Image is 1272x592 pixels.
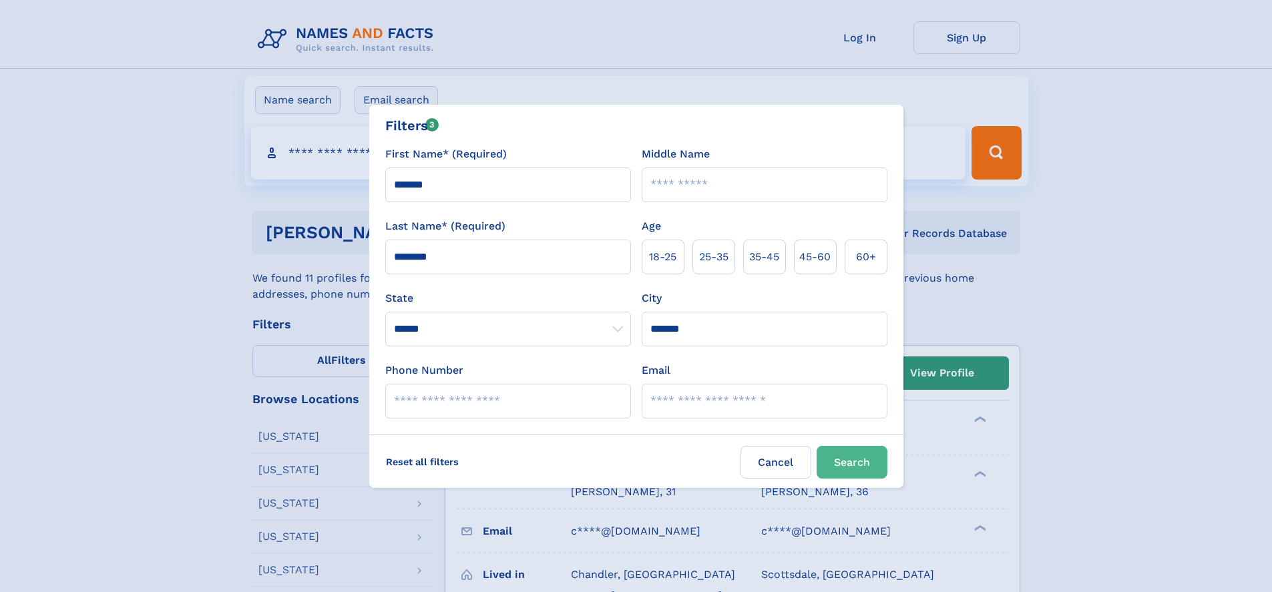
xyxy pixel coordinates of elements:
div: Filters [385,115,439,135]
span: 25‑35 [699,249,728,265]
label: Middle Name [642,146,710,162]
label: Email [642,362,670,378]
label: First Name* (Required) [385,146,507,162]
label: State [385,290,631,306]
span: 45‑60 [799,249,831,265]
button: Search [817,446,887,479]
label: City [642,290,662,306]
label: Last Name* (Required) [385,218,505,234]
span: 35‑45 [749,249,779,265]
label: Cancel [740,446,811,479]
span: 18‑25 [649,249,676,265]
label: Age [642,218,661,234]
span: 60+ [856,249,876,265]
label: Phone Number [385,362,463,378]
label: Reset all filters [377,446,467,478]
